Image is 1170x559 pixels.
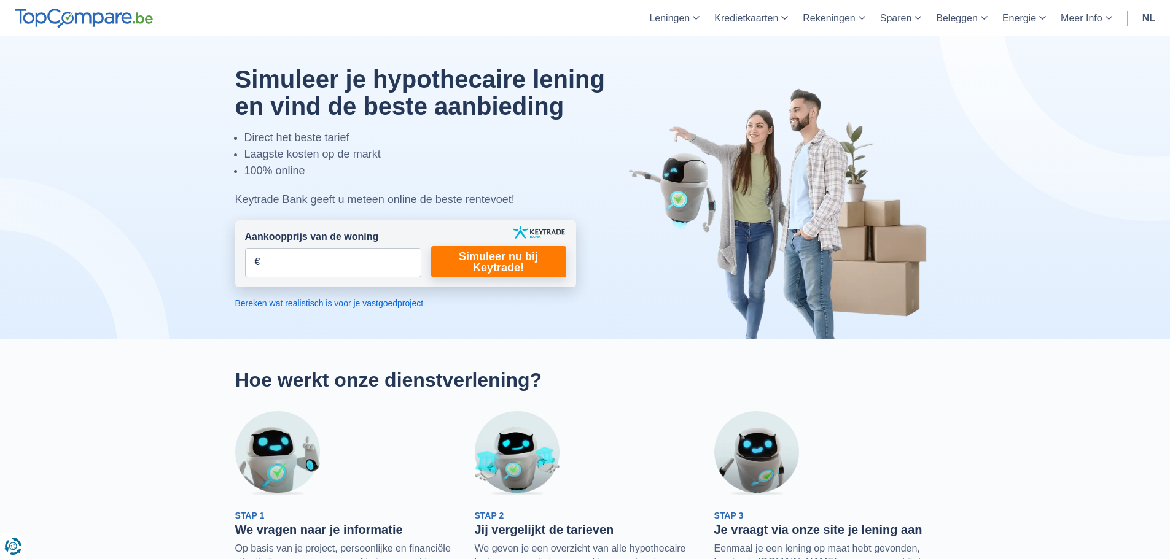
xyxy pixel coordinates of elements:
img: Stap 3 [714,411,799,496]
label: Aankoopprijs van de woning [245,230,379,244]
h3: Je vraagt via onze site je lening aan [714,522,935,537]
img: Stap 2 [475,411,560,496]
h3: We vragen naar je informatie [235,522,456,537]
img: image-hero [628,87,935,339]
span: Stap 3 [714,511,744,520]
h2: Hoe werkt onze dienstverlening? [235,368,935,391]
img: TopCompare [15,9,153,28]
li: Direct het beste tarief [244,129,636,146]
li: 100% online [244,163,636,179]
h3: Jij vergelijkt de tarieven [475,522,696,537]
div: Keytrade Bank geeft u meteen online de beste rentevoet! [235,191,636,208]
h1: Simuleer je hypothecaire lening en vind de beste aanbieding [235,66,636,120]
li: Laagste kosten op de markt [244,146,636,163]
img: keytrade [513,226,565,239]
a: Bereken wat realistisch is voor je vastgoedproject [235,297,576,309]
span: Stap 2 [475,511,504,520]
span: € [255,255,260,269]
a: Simuleer nu bij Keytrade! [431,246,566,277]
span: Stap 1 [235,511,265,520]
img: Stap 1 [235,411,320,496]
